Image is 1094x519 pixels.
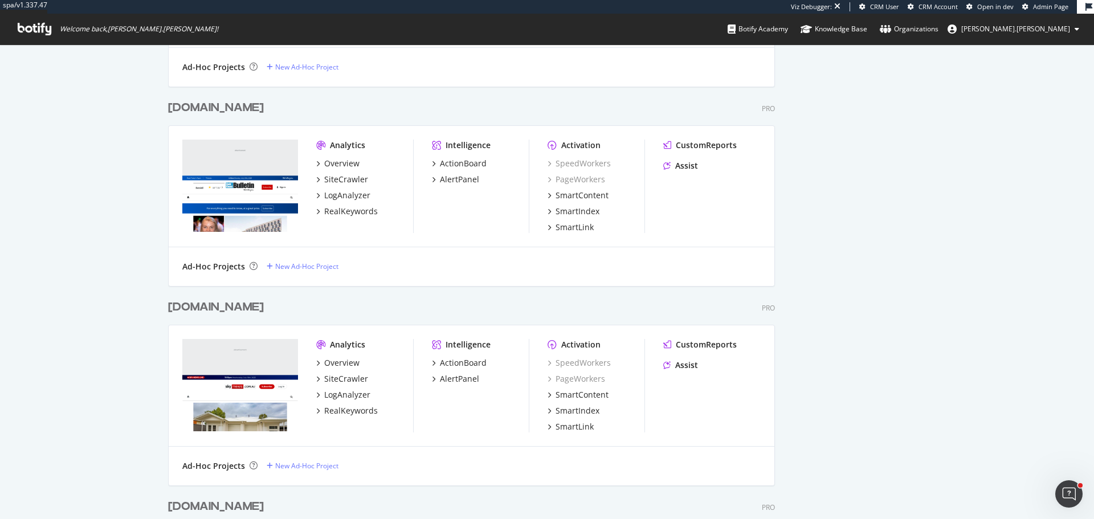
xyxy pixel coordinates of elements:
a: ActionBoard [432,357,487,369]
div: LogAnalyzer [324,389,370,401]
a: Admin Page [1022,2,1068,11]
a: SiteCrawler [316,174,368,185]
div: Analytics [330,140,365,151]
a: SmartIndex [548,405,599,416]
button: [PERSON_NAME].[PERSON_NAME] [938,20,1088,38]
div: RealKeywords [324,405,378,416]
a: [DOMAIN_NAME] [168,498,268,515]
div: SmartContent [556,389,609,401]
div: SmartIndex [556,206,599,217]
a: Open in dev [966,2,1014,11]
img: www.skynews.com.au [182,339,298,431]
div: Pro [762,502,775,512]
a: LogAnalyzer [316,389,370,401]
div: CustomReports [676,140,737,151]
a: PageWorkers [548,373,605,385]
div: CustomReports [676,339,737,350]
a: Assist [663,160,698,171]
a: Organizations [880,14,938,44]
a: CustomReports [663,339,737,350]
div: Overview [324,357,360,369]
div: SmartIndex [556,405,599,416]
div: Pro [762,104,775,113]
div: RealKeywords [324,206,378,217]
div: AlertPanel [440,174,479,185]
div: New Ad-Hoc Project [275,261,338,271]
iframe: Intercom live chat [1055,480,1083,508]
a: CRM Account [908,2,958,11]
span: CRM User [870,2,899,11]
div: [DOMAIN_NAME] [168,498,264,515]
a: SmartIndex [548,206,599,217]
a: SmartLink [548,421,594,432]
div: ActionBoard [440,158,487,169]
img: www.goldcoastbulletin.com.au [182,140,298,232]
div: Intelligence [446,140,491,151]
div: Ad-Hoc Projects [182,460,245,472]
div: Viz Debugger: [791,2,832,11]
a: CustomReports [663,140,737,151]
div: New Ad-Hoc Project [275,62,338,72]
span: CRM Account [919,2,958,11]
a: [DOMAIN_NAME] [168,299,268,316]
div: Pro [762,303,775,313]
a: PageWorkers [548,174,605,185]
a: SpeedWorkers [548,158,611,169]
div: AlertPanel [440,373,479,385]
span: lou.aldrin [961,24,1070,34]
a: AlertPanel [432,373,479,385]
div: SiteCrawler [324,373,368,385]
div: LogAnalyzer [324,190,370,201]
span: Open in dev [977,2,1014,11]
a: Overview [316,357,360,369]
div: New Ad-Hoc Project [275,461,338,471]
a: Assist [663,359,698,371]
div: Analytics [330,339,365,350]
div: ActionBoard [440,357,487,369]
div: Ad-Hoc Projects [182,62,245,73]
a: SmartContent [548,190,609,201]
span: Welcome back, [PERSON_NAME].[PERSON_NAME] ! [60,24,218,34]
a: CRM User [859,2,899,11]
div: Activation [561,339,601,350]
div: SiteCrawler [324,174,368,185]
div: SmartLink [556,421,594,432]
a: New Ad-Hoc Project [267,461,338,471]
a: Overview [316,158,360,169]
a: Botify Academy [728,14,788,44]
div: Knowledge Base [801,23,867,35]
a: SmartLink [548,222,594,233]
div: Overview [324,158,360,169]
a: New Ad-Hoc Project [267,261,338,271]
a: SmartContent [548,389,609,401]
a: New Ad-Hoc Project [267,62,338,72]
div: Botify Academy [728,23,788,35]
a: RealKeywords [316,405,378,416]
div: [DOMAIN_NAME] [168,100,264,116]
span: Admin Page [1033,2,1068,11]
div: Assist [675,359,698,371]
div: SmartContent [556,190,609,201]
a: AlertPanel [432,174,479,185]
div: [DOMAIN_NAME] [168,299,264,316]
div: Organizations [880,23,938,35]
a: Knowledge Base [801,14,867,44]
a: [DOMAIN_NAME] [168,100,268,116]
div: Assist [675,160,698,171]
a: LogAnalyzer [316,190,370,201]
div: SmartLink [556,222,594,233]
a: SpeedWorkers [548,357,611,369]
a: RealKeywords [316,206,378,217]
div: Intelligence [446,339,491,350]
a: SiteCrawler [316,373,368,385]
div: Ad-Hoc Projects [182,261,245,272]
a: ActionBoard [432,158,487,169]
div: Activation [561,140,601,151]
